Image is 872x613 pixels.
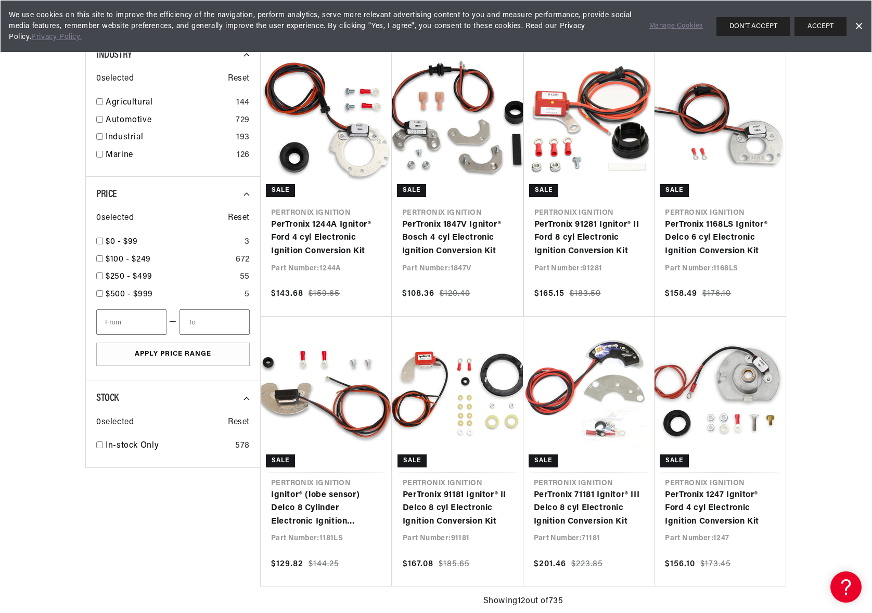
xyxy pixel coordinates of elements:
div: 672 [236,253,250,267]
a: PerTronix 91281 Ignitor® II Ford 8 cyl Electronic Ignition Conversion Kit [534,218,645,258]
a: PerTronix 91181 Ignitor® II Delco 8 cyl Electronic Ignition Conversion Kit [403,489,513,529]
span: Reset [228,72,250,86]
button: ACCEPT [794,17,847,36]
button: Apply Price Range [96,343,250,366]
span: Reset [228,212,250,225]
span: Price [96,189,117,200]
a: Privacy Policy. [31,33,82,41]
input: To [179,309,250,335]
span: Stock [96,393,119,403]
span: $100 - $249 [106,255,151,264]
span: We use cookies on this site to improve the efficiency of the navigation, perform analytics, serve... [9,10,635,43]
div: 193 [236,131,250,145]
a: Agricultural [106,96,232,110]
div: 55 [240,270,250,284]
button: DON'T ACCEPT [716,17,790,36]
span: 0 selected [96,416,134,429]
span: Reset [228,416,250,429]
a: Ignitor® (lobe sensor) Delco 8 Cylinder Electronic Ignition Conversion Kit [271,489,381,529]
a: Manage Cookies [649,21,703,32]
a: Marine [106,149,233,162]
a: PerTronix 1847V Ignitor® Bosch 4 cyl Electronic Ignition Conversion Kit [402,218,512,258]
a: PerTronix 1247 Ignitor® Ford 4 cyl Electronic Ignition Conversion Kit [665,489,775,529]
div: 126 [237,149,250,162]
a: Industrial [106,131,232,145]
div: 144 [236,96,250,110]
span: — [169,316,177,329]
span: Industry [96,50,132,60]
a: PerTronix 1244A Ignitor® Ford 4 cyl Electronic Ignition Conversion Kit [271,218,381,258]
span: 0 selected [96,72,134,86]
a: PerTronix 71181 Ignitor® III Delco 8 cyl Electronic Ignition Conversion Kit [534,489,645,529]
span: $500 - $999 [106,290,153,298]
a: PerTronix 1168LS Ignitor® Delco 6 cyl Electronic Ignition Conversion Kit [665,218,775,258]
a: Dismiss Banner [851,19,866,34]
a: In-stock Only [106,439,231,453]
input: From [96,309,166,335]
div: 729 [236,114,250,127]
span: Showing 12 out of 735 [483,595,563,608]
div: 3 [245,236,250,249]
div: 578 [235,439,250,453]
a: Automotive [106,114,232,127]
div: 5 [245,288,250,302]
span: $0 - $99 [106,238,138,246]
span: 0 selected [96,212,134,225]
span: $250 - $499 [106,272,152,281]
